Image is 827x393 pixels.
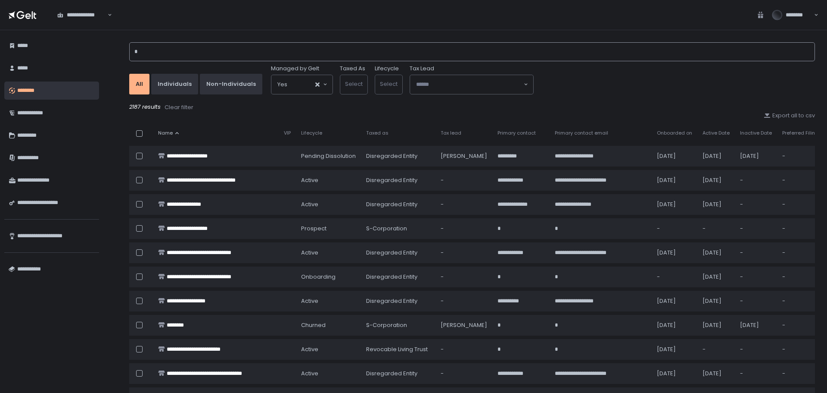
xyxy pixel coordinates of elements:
[657,297,692,305] div: [DATE]
[782,176,818,184] div: -
[52,6,112,24] div: Search for option
[366,249,430,257] div: Disregarded Entity
[301,152,356,160] span: pending Dissolution
[740,370,772,377] div: -
[441,130,461,136] span: Tax lead
[657,321,692,329] div: [DATE]
[206,80,256,88] div: Non-Individuals
[277,80,287,89] span: Yes
[782,152,818,160] div: -
[740,346,772,353] div: -
[703,297,730,305] div: [DATE]
[106,11,107,19] input: Search for option
[284,130,291,136] span: VIP
[703,249,730,257] div: [DATE]
[703,152,730,160] div: [DATE]
[151,74,198,94] button: Individuals
[366,225,430,233] div: S-Corporation
[441,273,487,281] div: -
[301,201,318,208] span: active
[158,80,192,88] div: Individuals
[657,273,692,281] div: -
[301,176,318,184] span: active
[782,225,818,233] div: -
[441,249,487,257] div: -
[410,65,434,72] span: Tax Lead
[441,370,487,377] div: -
[740,273,772,281] div: -
[366,130,389,136] span: Taxed as
[657,201,692,208] div: [DATE]
[301,273,336,281] span: onboarding
[441,201,487,208] div: -
[340,65,365,72] label: Taxed As
[366,201,430,208] div: Disregarded Entity
[740,249,772,257] div: -
[441,297,487,305] div: -
[129,103,815,112] div: 2187 results
[366,152,430,160] div: Disregarded Entity
[497,130,536,136] span: Primary contact
[441,152,487,160] div: [PERSON_NAME]
[703,346,730,353] div: -
[366,176,430,184] div: Disregarded Entity
[782,321,818,329] div: -
[657,346,692,353] div: [DATE]
[740,152,772,160] div: [DATE]
[366,370,430,377] div: Disregarded Entity
[740,297,772,305] div: -
[782,297,818,305] div: -
[740,201,772,208] div: -
[315,82,320,87] button: Clear Selected
[441,225,487,233] div: -
[410,75,533,94] div: Search for option
[366,346,430,353] div: Revocable Living Trust
[366,297,430,305] div: Disregarded Entity
[740,225,772,233] div: -
[366,273,430,281] div: Disregarded Entity
[345,80,363,88] span: Select
[657,176,692,184] div: [DATE]
[441,176,487,184] div: -
[271,75,333,94] div: Search for option
[703,201,730,208] div: [DATE]
[657,152,692,160] div: [DATE]
[301,225,326,233] span: prospect
[782,201,818,208] div: -
[129,74,149,94] button: All
[764,112,815,119] button: Export all to csv
[703,273,730,281] div: [DATE]
[301,370,318,377] span: active
[165,104,193,111] div: Clear filter
[301,297,318,305] span: active
[782,370,818,377] div: -
[375,65,399,72] label: Lifecycle
[136,80,143,88] div: All
[301,130,322,136] span: Lifecycle
[200,74,262,94] button: Non-Individuals
[703,321,730,329] div: [DATE]
[441,321,487,329] div: [PERSON_NAME]
[301,346,318,353] span: active
[416,80,523,89] input: Search for option
[657,370,692,377] div: [DATE]
[740,176,772,184] div: -
[380,80,398,88] span: Select
[271,65,319,72] span: Managed by Gelt
[740,130,772,136] span: Inactive Date
[301,321,326,329] span: churned
[703,176,730,184] div: [DATE]
[366,321,430,329] div: S-Corporation
[555,130,608,136] span: Primary contact email
[301,249,318,257] span: active
[441,346,487,353] div: -
[782,346,818,353] div: -
[703,370,730,377] div: [DATE]
[287,80,314,89] input: Search for option
[164,103,194,112] button: Clear filter
[703,225,730,233] div: -
[782,273,818,281] div: -
[703,130,730,136] span: Active Date
[657,225,692,233] div: -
